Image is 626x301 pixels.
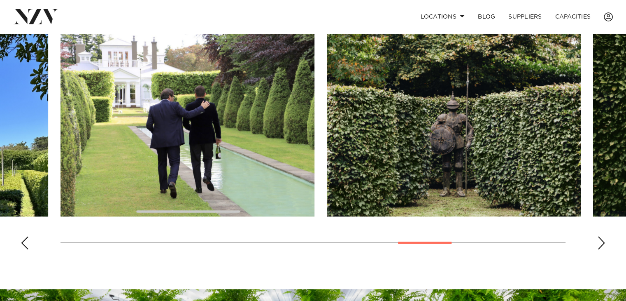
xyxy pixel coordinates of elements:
[502,8,548,26] a: SUPPLIERS
[61,30,314,216] swiper-slide: 13 / 18
[414,8,471,26] a: Locations
[471,8,502,26] a: BLOG
[327,30,581,216] swiper-slide: 14 / 18
[13,9,58,24] img: nzv-logo.png
[549,8,598,26] a: Capacities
